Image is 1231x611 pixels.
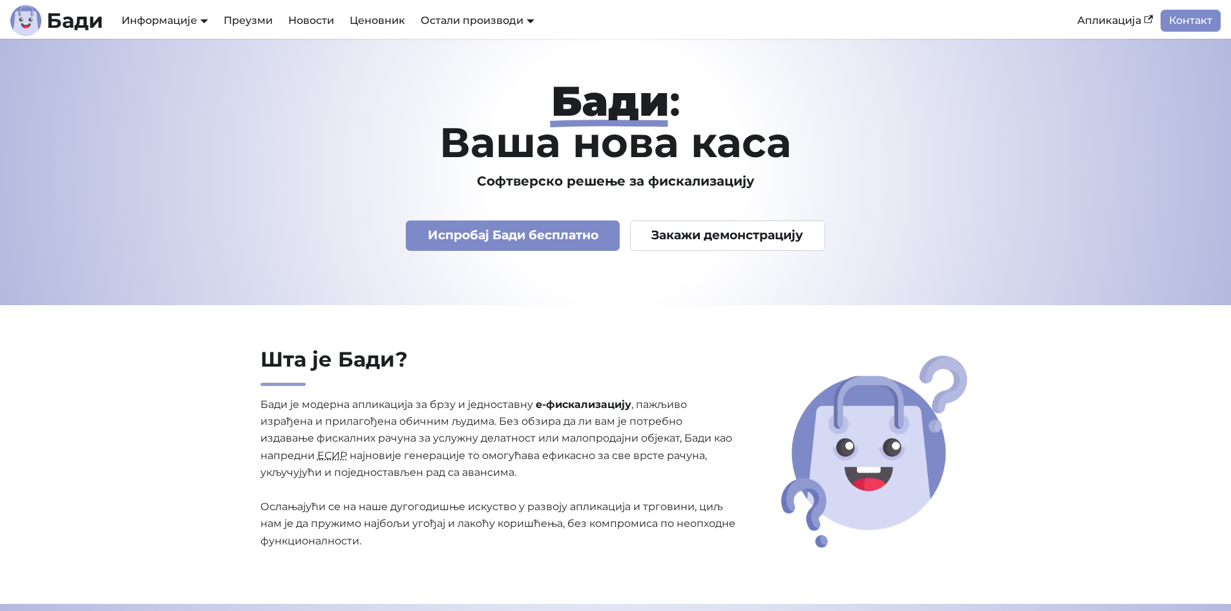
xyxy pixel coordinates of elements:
[200,80,1032,163] h1: : Ваша нова каса
[421,14,534,27] a: Остали производи
[260,347,737,386] h2: Шта је Бади?
[1161,10,1221,32] a: Контакт
[536,398,631,411] strong: е-фискализацију
[630,220,825,251] a: Закажи демонстрацију
[260,396,737,550] p: Бади је модерна апликација за брзу и једноставну , пажљиво израђена и прилагођена обичним људима....
[406,220,620,251] a: Испробај Бади бесплатно
[47,10,103,31] b: Бади
[200,173,1032,189] h3: Софтверско решење за фискализацију
[551,76,669,126] strong: Бади
[216,10,280,32] a: Преузми
[317,449,347,462] abbr: Електронски систем за издавање рачуна
[121,14,208,27] a: Информације
[1069,10,1161,32] a: Апликација
[342,10,413,32] a: Ценовник
[280,10,342,32] a: Новости
[10,5,41,36] img: Лого
[777,351,972,552] img: Шта је Бади?
[10,5,103,36] a: ЛогоБади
